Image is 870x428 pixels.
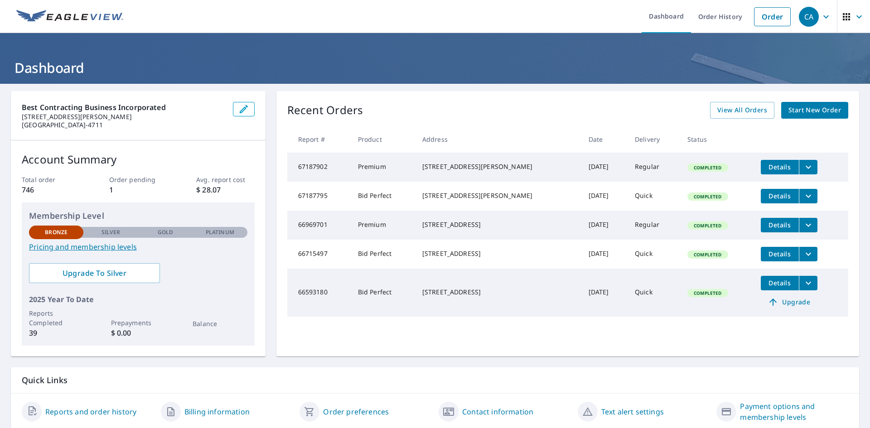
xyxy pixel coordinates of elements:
[422,288,574,297] div: [STREET_ADDRESS]
[766,192,793,200] span: Details
[761,295,817,309] a: Upgrade
[761,276,799,290] button: detailsBtn-66593180
[688,222,727,229] span: Completed
[287,182,351,211] td: 67187795
[688,251,727,258] span: Completed
[287,240,351,269] td: 66715497
[323,406,389,417] a: Order preferences
[799,7,819,27] div: CA
[717,105,767,116] span: View All Orders
[22,113,226,121] p: [STREET_ADDRESS][PERSON_NAME]
[766,250,793,258] span: Details
[287,153,351,182] td: 67187902
[196,175,254,184] p: Avg. report cost
[628,153,680,182] td: Regular
[581,240,628,269] td: [DATE]
[766,163,793,171] span: Details
[781,102,848,119] a: Start New Order
[45,406,136,417] a: Reports and order history
[351,153,415,182] td: Premium
[22,184,80,195] p: 746
[184,406,250,417] a: Billing information
[601,406,664,417] a: Text alert settings
[29,263,160,283] a: Upgrade To Silver
[351,240,415,269] td: Bid Perfect
[422,220,574,229] div: [STREET_ADDRESS]
[287,126,351,153] th: Report #
[101,228,121,236] p: Silver
[581,126,628,153] th: Date
[628,126,680,153] th: Delivery
[193,319,247,328] p: Balance
[287,102,363,119] p: Recent Orders
[761,189,799,203] button: detailsBtn-67187795
[628,240,680,269] td: Quick
[351,269,415,317] td: Bid Perfect
[109,184,167,195] p: 1
[581,182,628,211] td: [DATE]
[111,318,165,327] p: Prepayments
[158,228,173,236] p: Gold
[351,182,415,211] td: Bid Perfect
[22,175,80,184] p: Total order
[766,297,812,308] span: Upgrade
[422,162,574,171] div: [STREET_ADDRESS][PERSON_NAME]
[287,269,351,317] td: 66593180
[710,102,774,119] a: View All Orders
[799,276,817,290] button: filesDropdownBtn-66593180
[628,269,680,317] td: Quick
[581,153,628,182] td: [DATE]
[22,102,226,113] p: Best Contracting Business Incorporated
[22,121,226,129] p: [GEOGRAPHIC_DATA]-4711
[16,10,123,24] img: EV Logo
[29,241,247,252] a: Pricing and membership levels
[22,151,255,168] p: Account Summary
[29,327,83,338] p: 39
[761,218,799,232] button: detailsBtn-66969701
[351,211,415,240] td: Premium
[766,279,793,287] span: Details
[422,191,574,200] div: [STREET_ADDRESS][PERSON_NAME]
[462,406,533,417] a: Contact information
[628,182,680,211] td: Quick
[11,58,859,77] h1: Dashboard
[766,221,793,229] span: Details
[799,218,817,232] button: filesDropdownBtn-66969701
[287,211,351,240] td: 66969701
[761,160,799,174] button: detailsBtn-67187902
[36,268,153,278] span: Upgrade To Silver
[45,228,68,236] p: Bronze
[206,228,234,236] p: Platinum
[581,211,628,240] td: [DATE]
[680,126,754,153] th: Status
[799,189,817,203] button: filesDropdownBtn-67187795
[29,294,247,305] p: 2025 Year To Date
[111,327,165,338] p: $ 0.00
[422,249,574,258] div: [STREET_ADDRESS]
[415,126,581,153] th: Address
[29,210,247,222] p: Membership Level
[688,193,727,200] span: Completed
[351,126,415,153] th: Product
[788,105,841,116] span: Start New Order
[799,160,817,174] button: filesDropdownBtn-67187902
[29,308,83,327] p: Reports Completed
[581,269,628,317] td: [DATE]
[799,247,817,261] button: filesDropdownBtn-66715497
[628,211,680,240] td: Regular
[22,375,848,386] p: Quick Links
[196,184,254,195] p: $ 28.07
[761,247,799,261] button: detailsBtn-66715497
[740,401,848,423] a: Payment options and membership levels
[109,175,167,184] p: Order pending
[754,7,791,26] a: Order
[688,164,727,171] span: Completed
[688,290,727,296] span: Completed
